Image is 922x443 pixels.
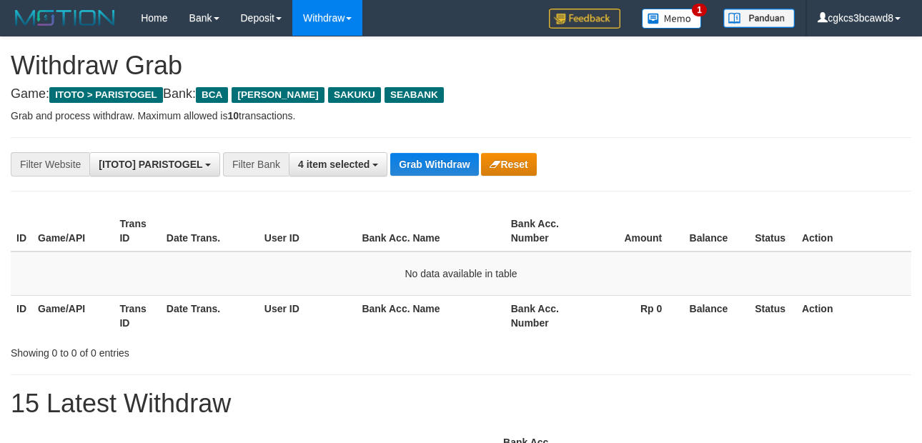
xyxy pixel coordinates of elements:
span: [PERSON_NAME] [232,87,324,103]
th: Game/API [32,295,114,336]
img: MOTION_logo.png [11,7,119,29]
th: Bank Acc. Name [356,211,505,252]
th: Balance [683,295,749,336]
th: Date Trans. [161,211,259,252]
button: Grab Withdraw [390,153,478,176]
img: Button%20Memo.svg [642,9,702,29]
th: User ID [259,211,357,252]
th: Amount [587,211,684,252]
img: panduan.png [723,9,795,28]
span: [ITOTO] PARISTOGEL [99,159,202,170]
th: Rp 0 [587,295,684,336]
th: Bank Acc. Number [505,295,587,336]
img: Feedback.jpg [549,9,620,29]
th: Action [796,295,911,336]
th: Status [749,295,796,336]
button: 4 item selected [289,152,387,176]
div: Filter Bank [223,152,289,176]
th: Balance [683,211,749,252]
h1: 15 Latest Withdraw [11,389,911,418]
button: [ITOTO] PARISTOGEL [89,152,220,176]
h4: Game: Bank: [11,87,911,101]
th: Status [749,211,796,252]
h1: Withdraw Grab [11,51,911,80]
th: Date Trans. [161,295,259,336]
th: Trans ID [114,295,160,336]
strong: 10 [227,110,239,121]
div: Filter Website [11,152,89,176]
p: Grab and process withdraw. Maximum allowed is transactions. [11,109,911,123]
span: ITOTO > PARISTOGEL [49,87,163,103]
div: Showing 0 to 0 of 0 entries [11,340,374,360]
span: 1 [692,4,707,16]
span: SAKUKU [328,87,381,103]
th: User ID [259,295,357,336]
button: Reset [481,153,536,176]
th: Action [796,211,911,252]
span: SEABANK [385,87,444,103]
span: BCA [196,87,228,103]
th: Bank Acc. Name [356,295,505,336]
td: No data available in table [11,252,911,296]
th: ID [11,211,32,252]
th: Trans ID [114,211,160,252]
th: ID [11,295,32,336]
th: Bank Acc. Number [505,211,587,252]
span: 4 item selected [298,159,370,170]
th: Game/API [32,211,114,252]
